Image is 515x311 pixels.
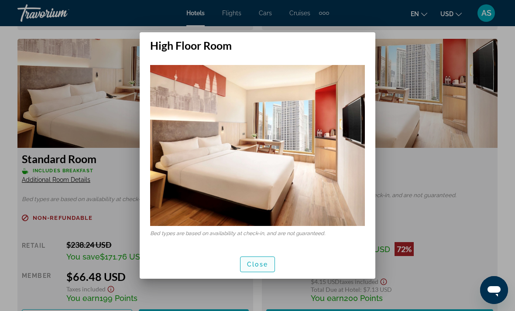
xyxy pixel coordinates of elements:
[247,261,268,268] span: Close
[150,230,365,236] p: Bed types are based on availability at check-in, and are not guaranteed.
[150,65,365,226] img: 45e69fc8-3398-4f59-9151-cebe9d13ee71.jpeg
[140,32,375,52] h2: High Floor Room
[480,276,508,304] iframe: Кнопка запуска окна обмена сообщениями
[240,256,275,272] button: Close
